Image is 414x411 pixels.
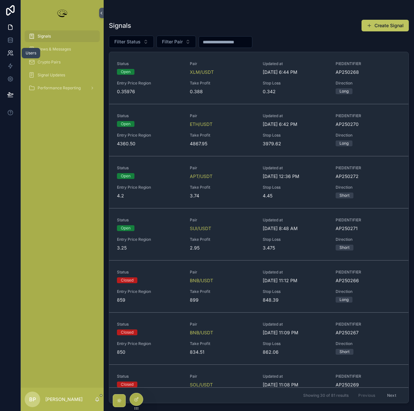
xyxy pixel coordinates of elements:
span: Entry Price Region [117,133,182,138]
a: BNB/USDT [190,329,213,336]
span: Status [117,217,182,223]
span: Showing 30 of 81 results [303,393,349,398]
span: Filter Pair [162,39,183,45]
span: Stop Loss [263,289,328,294]
span: Updated at [263,113,328,118]
span: Pair [190,165,255,171]
span: 2.95 [190,245,255,251]
span: AP250267 [336,329,401,336]
span: Updated at [263,374,328,379]
div: Open [121,225,131,231]
span: PIEDENTIFIER [336,165,401,171]
button: Select Button [109,36,154,48]
span: Direction [336,289,401,294]
span: Performance Reporting [38,85,81,91]
span: Updated at [263,61,328,66]
a: Create Signal [362,20,409,31]
span: [DATE] 11:09 PM [263,329,328,336]
span: Entry Price Region [117,341,182,346]
span: Pair [190,61,255,66]
span: 3.74 [190,193,255,199]
span: Status [117,165,182,171]
a: StatusOpenPairSUI/USDTUpdated at[DATE] 8:48 AMPIEDENTIFIERAP250271Entry Price Region3.25Take Prof... [109,208,408,260]
span: PIEDENTIFIER [336,270,401,275]
span: Stop Loss [263,237,328,242]
span: Direction [336,133,401,138]
span: [DATE] 6:42 PM [263,121,328,128]
span: AP250272 [336,173,401,180]
span: PIEDENTIFIER [336,217,401,223]
a: SUI/USDT [190,225,211,232]
span: Pair [190,322,255,327]
span: Direction [336,341,401,346]
a: Signal Updates [25,69,100,81]
span: Take Profit [190,81,255,86]
span: Entry Price Region [117,185,182,190]
div: Open [121,173,131,179]
span: 848.39 [263,297,328,303]
span: News & Messages [38,47,71,52]
span: PIEDENTIFIER [336,61,401,66]
a: BNB/USDT [190,277,213,284]
h1: Signals [109,21,131,30]
div: Long [339,140,349,146]
span: PIEDENTIFIER [336,322,401,327]
span: 4360.50 [117,140,182,147]
div: Closed [121,277,133,283]
span: Status [117,322,182,327]
span: 3979.62 [263,140,328,147]
a: Performance Reporting [25,82,100,94]
span: BP [29,395,36,403]
span: Updated at [263,217,328,223]
span: Entry Price Region [117,289,182,294]
span: Filter Status [114,39,141,45]
span: Status [117,61,182,66]
span: Take Profit [190,133,255,138]
span: Status [117,113,182,118]
a: StatusOpenPairXLM/USDTUpdated at[DATE] 6:44 PMPIEDENTIFIERAP250268Entry Price Region0.35976Take P... [109,52,408,104]
div: Long [339,88,349,94]
span: 3.25 [117,245,182,251]
div: Open [121,121,131,127]
button: Select Button [156,36,196,48]
span: 899 [190,297,255,303]
img: App logo [56,8,69,18]
span: 0.35976 [117,88,182,95]
span: Signal Updates [38,72,65,78]
span: Stop Loss [263,341,328,346]
span: PIEDENTIFIER [336,113,401,118]
span: Stop Loss [263,81,328,86]
span: Take Profit [190,289,255,294]
span: Crypto Pairs [38,60,61,65]
span: Stop Loss [263,185,328,190]
p: [PERSON_NAME] [45,396,83,403]
span: Updated at [263,165,328,171]
span: AP250270 [336,121,401,128]
div: Short [339,245,350,250]
span: Take Profit [190,185,255,190]
span: Pair [190,113,255,118]
span: PIEDENTIFIER [336,374,401,379]
span: Entry Price Region [117,237,182,242]
span: Direction [336,185,401,190]
span: APT/USDT [190,173,213,180]
span: Direction [336,237,401,242]
button: Next [383,390,401,400]
a: StatusClosedPairBNB/USDTUpdated at[DATE] 11:12 PMPIEDENTIFIERAP250266Entry Price Region859Take Pr... [109,260,408,312]
a: StatusOpenPairETH/USDTUpdated at[DATE] 6:42 PMPIEDENTIFIERAP250270Entry Price Region4360.50Take P... [109,104,408,156]
span: 4.45 [263,193,328,199]
span: 862.06 [263,349,328,355]
span: Signals [38,34,51,39]
a: SOL/USDT [190,382,213,388]
span: AP250268 [336,69,401,75]
span: [DATE] 6:44 PM [263,69,328,75]
span: Pair [190,270,255,275]
span: Updated at [263,270,328,275]
a: XLM/USDT [190,69,214,75]
span: AP250269 [336,382,401,388]
span: Pair [190,217,255,223]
